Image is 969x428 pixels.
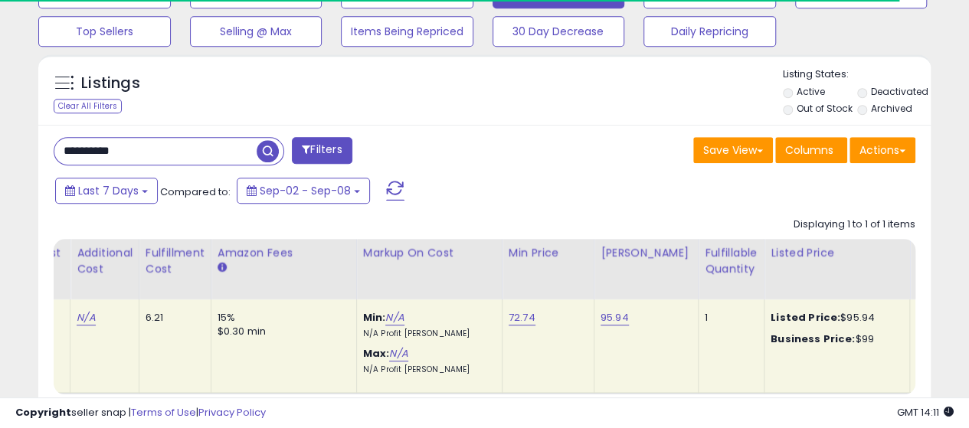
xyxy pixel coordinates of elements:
span: Columns [785,142,833,158]
div: 1 [705,311,752,325]
p: N/A Profit [PERSON_NAME] [363,328,490,339]
button: Actions [850,137,915,163]
span: Compared to: [160,185,231,199]
a: Terms of Use [131,405,196,420]
p: Listing States: [783,67,931,82]
button: Filters [292,137,352,164]
b: Listed Price: [771,310,840,325]
div: Listed Price [771,245,903,261]
a: N/A [389,346,408,361]
button: Sep-02 - Sep-08 [237,178,370,204]
a: 95.94 [601,310,629,325]
span: 2025-09-16 14:11 GMT [897,405,954,420]
div: Markup on Cost [363,245,496,261]
div: 15% [218,311,345,325]
div: Domain Overview [58,90,137,100]
b: Max: [363,346,390,361]
div: seller snap | | [15,406,266,420]
label: Active [796,85,824,98]
a: N/A [77,310,95,325]
img: website_grey.svg [25,40,37,52]
div: [PERSON_NAME] [601,245,692,261]
b: Min: [363,310,386,325]
div: Amazon Fees [218,245,350,261]
label: Archived [871,102,912,115]
button: Items Being Repriced [341,16,473,47]
th: The percentage added to the cost of goods (COGS) that forms the calculator for Min & Max prices. [356,239,502,299]
img: logo_orange.svg [25,25,37,37]
button: Save View [693,137,773,163]
div: $95.94 [771,311,898,325]
div: 6.21 [146,311,199,325]
strong: Copyright [15,405,71,420]
div: Keywords by Traffic [169,90,258,100]
div: v 4.0.25 [43,25,75,37]
button: Daily Repricing [643,16,776,47]
a: 72.74 [509,310,535,325]
img: tab_domain_overview_orange.svg [41,89,54,101]
div: Min Price [509,245,588,261]
div: $99 [771,332,898,346]
button: Top Sellers [38,16,171,47]
a: N/A [385,310,404,325]
label: Deactivated [871,85,928,98]
button: Selling @ Max [190,16,322,47]
h5: Listings [81,73,140,94]
div: Additional Cost [77,245,133,277]
div: Fulfillment Cost [146,245,205,277]
img: tab_keywords_by_traffic_grey.svg [152,89,165,101]
div: Clear All Filters [54,99,122,113]
a: Privacy Policy [198,405,266,420]
span: Sep-02 - Sep-08 [260,183,351,198]
div: Fulfillable Quantity [705,245,758,277]
button: 30 Day Decrease [493,16,625,47]
b: Business Price: [771,332,855,346]
button: Columns [775,137,847,163]
small: Amazon Fees. [218,261,227,275]
div: $0.30 min [218,325,345,338]
span: Last 7 Days [78,183,139,198]
p: N/A Profit [PERSON_NAME] [363,364,490,375]
div: Cost [34,245,64,261]
div: Domain: [DOMAIN_NAME] [40,40,169,52]
div: Displaying 1 to 1 of 1 items [794,217,915,232]
label: Out of Stock [796,102,852,115]
button: Last 7 Days [55,178,158,204]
